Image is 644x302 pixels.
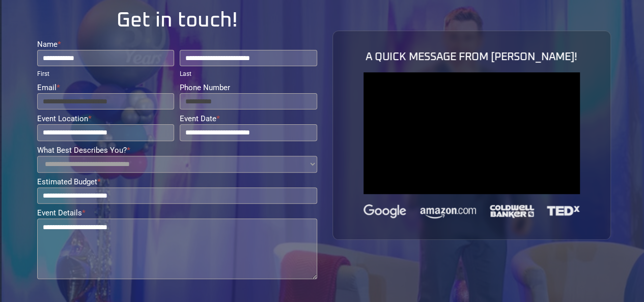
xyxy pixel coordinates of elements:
label: Estimated Budget [37,178,317,187]
label: Event Details [37,209,317,218]
label: Phone Number [180,84,317,93]
div: First [37,69,175,78]
h1: Get in touch! [37,10,317,31]
iframe: vimeo Video Player [363,72,580,194]
label: What Best Describes You? [37,147,317,156]
label: Event Location [37,115,175,124]
label: Email [37,84,175,93]
h1: A QUICK MESSAGE FROM [PERSON_NAME]! [363,51,580,62]
div: Last [180,69,317,78]
label: Name [37,41,175,50]
label: Event Date [180,115,317,124]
